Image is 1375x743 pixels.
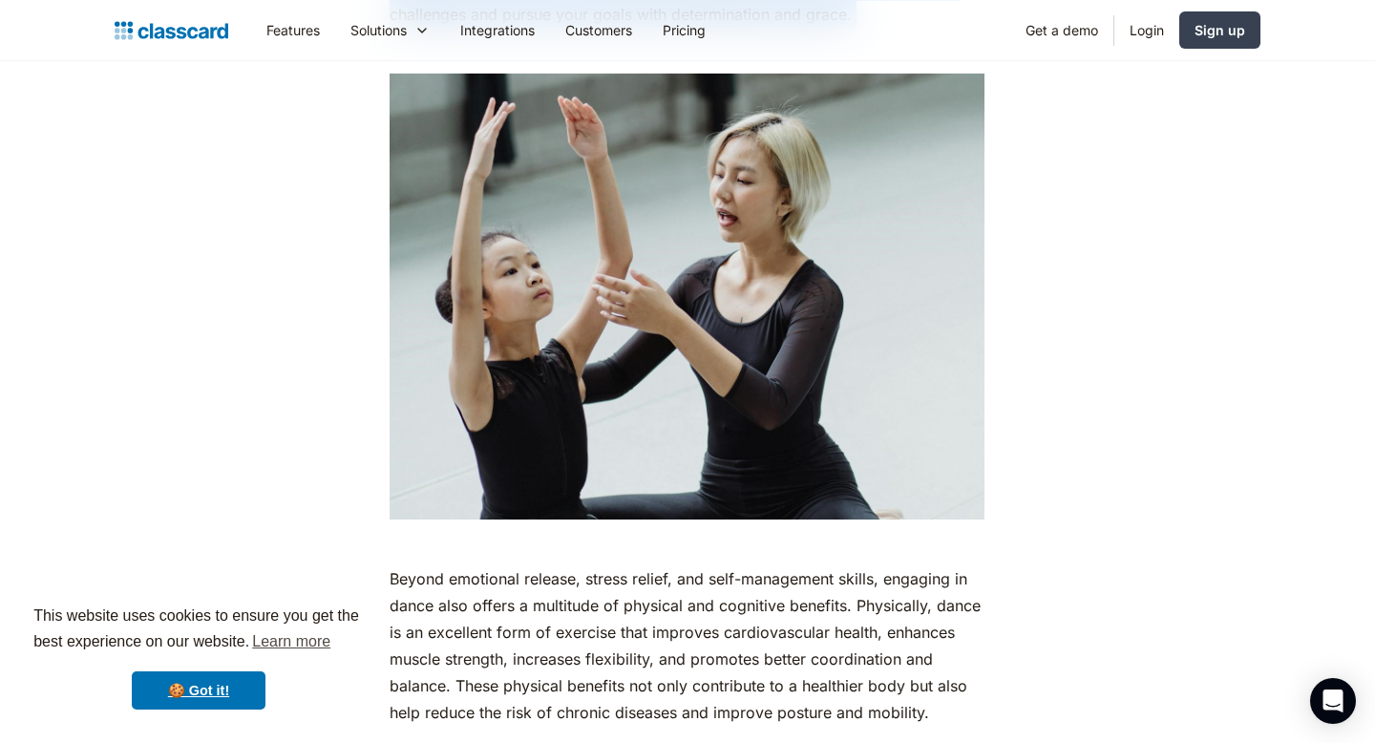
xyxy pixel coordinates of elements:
div: Sign up [1195,20,1245,40]
div: Solutions [350,20,407,40]
div: Solutions [335,9,445,52]
a: Pricing [647,9,721,52]
p: Beyond emotional release, stress relief, and self-management skills, engaging in dance also offer... [390,565,984,726]
a: Integrations [445,9,550,52]
a: Sign up [1179,11,1260,49]
span: This website uses cookies to ensure you get the best experience on our website. [33,605,364,656]
a: Get a demo [1010,9,1113,52]
div: cookieconsent [15,586,382,728]
a: dismiss cookie message [132,671,265,710]
a: Login [1114,9,1179,52]
a: learn more about cookies [249,627,333,656]
img: A young girl learning a graceful pose from her teacher in a dance studio. [390,74,984,520]
a: Features [251,9,335,52]
a: home [115,17,228,44]
p: ‍ [390,529,984,556]
div: Open Intercom Messenger [1310,678,1356,724]
a: Customers [550,9,647,52]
